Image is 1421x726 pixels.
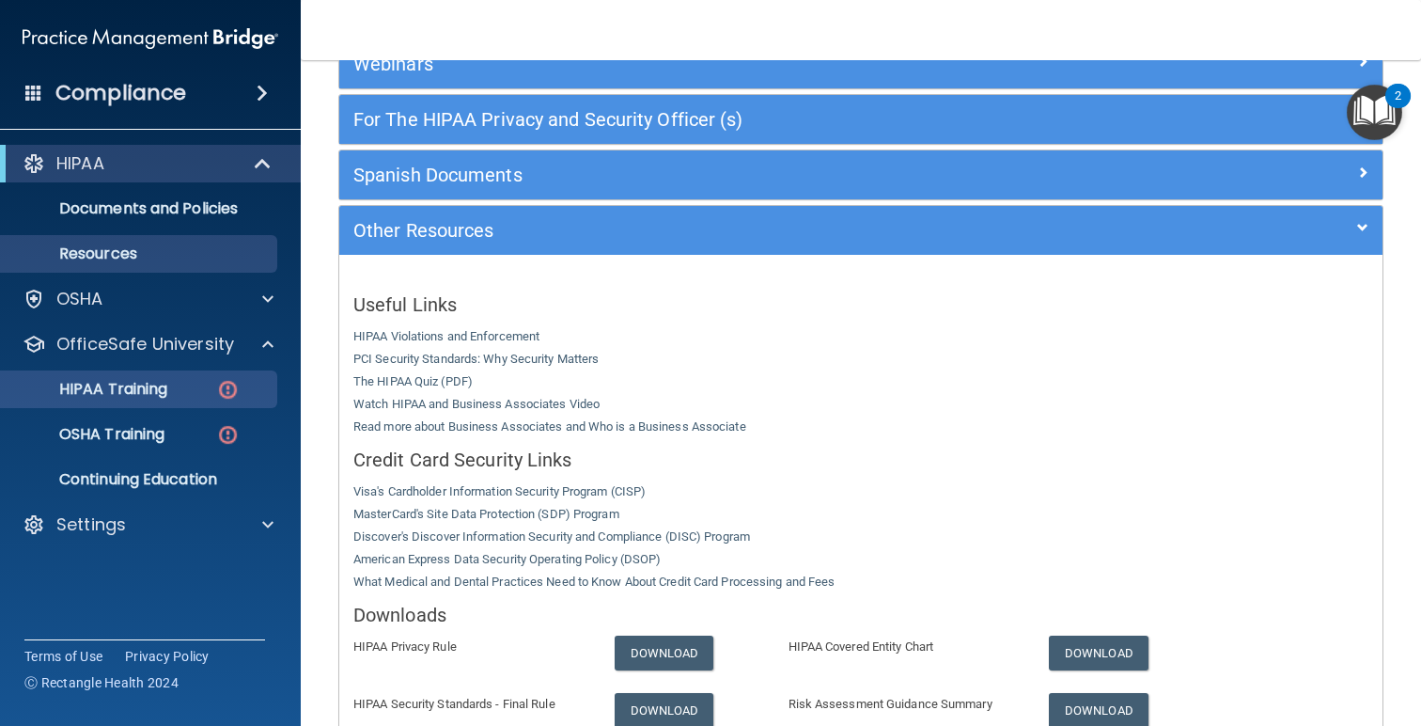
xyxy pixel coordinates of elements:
[1395,96,1401,120] div: 2
[353,54,1108,74] h5: Webinars
[353,484,646,498] a: Visa's Cardholder Information Security Program (CISP)
[23,333,273,355] a: OfficeSafe University
[1347,85,1402,140] button: Open Resource Center, 2 new notifications
[789,636,1022,658] p: HIPAA Covered Entity Chart
[353,352,599,366] a: PCI Security Standards: Why Security Matters
[353,165,1108,185] h5: Spanish Documents
[125,647,210,666] a: Privacy Policy
[353,397,600,411] a: Watch HIPAA and Business Associates Video
[23,288,273,310] a: OSHA
[353,215,1368,245] a: Other Resources
[23,513,273,536] a: Settings
[353,636,586,658] p: HIPAA Privacy Rule
[353,329,539,343] a: HIPAA Violations and Enforcement
[56,288,103,310] p: OSHA
[353,294,1368,315] h5: Useful Links
[216,378,240,402] img: danger-circle.6113f641.png
[353,575,835,589] a: What Medical and Dental Practices Need to Know About Credit Card Processing and Fees
[56,152,104,175] p: HIPAA
[1327,596,1398,668] iframe: Drift Widget Chat Controller
[353,529,750,544] a: Discover's Discover Information Security and Compliance (DISC) Program
[353,49,1368,79] a: Webinars
[353,109,1108,130] h5: For The HIPAA Privacy and Security Officer (s)
[56,333,234,355] p: OfficeSafe University
[12,470,269,489] p: Continuing Education
[353,605,1368,625] h5: Downloads
[353,450,1368,470] h5: Credit Card Security Links
[353,220,1108,241] h5: Other Resources
[1049,636,1148,671] a: Download
[55,80,186,106] h4: Compliance
[353,693,586,716] p: HIPAA Security Standards - Final Rule
[12,199,269,218] p: Documents and Policies
[353,104,1368,134] a: For The HIPAA Privacy and Security Officer (s)
[12,425,164,444] p: OSHA Training
[24,673,179,692] span: Ⓒ Rectangle Health 2024
[353,552,661,566] a: American Express Data Security Operating Policy (DSOP)
[216,423,240,447] img: danger-circle.6113f641.png
[23,152,273,175] a: HIPAA
[12,380,167,399] p: HIPAA Training
[24,647,102,666] a: Terms of Use
[353,160,1368,190] a: Spanish Documents
[353,419,746,434] a: Read more about Business Associates and Who is a Business Associate
[353,374,473,388] a: The HIPAA Quiz (PDF)
[789,693,1022,716] p: Risk Assessment Guidance Summary
[56,513,126,536] p: Settings
[615,636,714,671] a: Download
[12,245,269,263] p: Resources
[353,507,619,521] a: MasterCard's Site Data Protection (SDP) Program
[23,20,278,57] img: PMB logo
